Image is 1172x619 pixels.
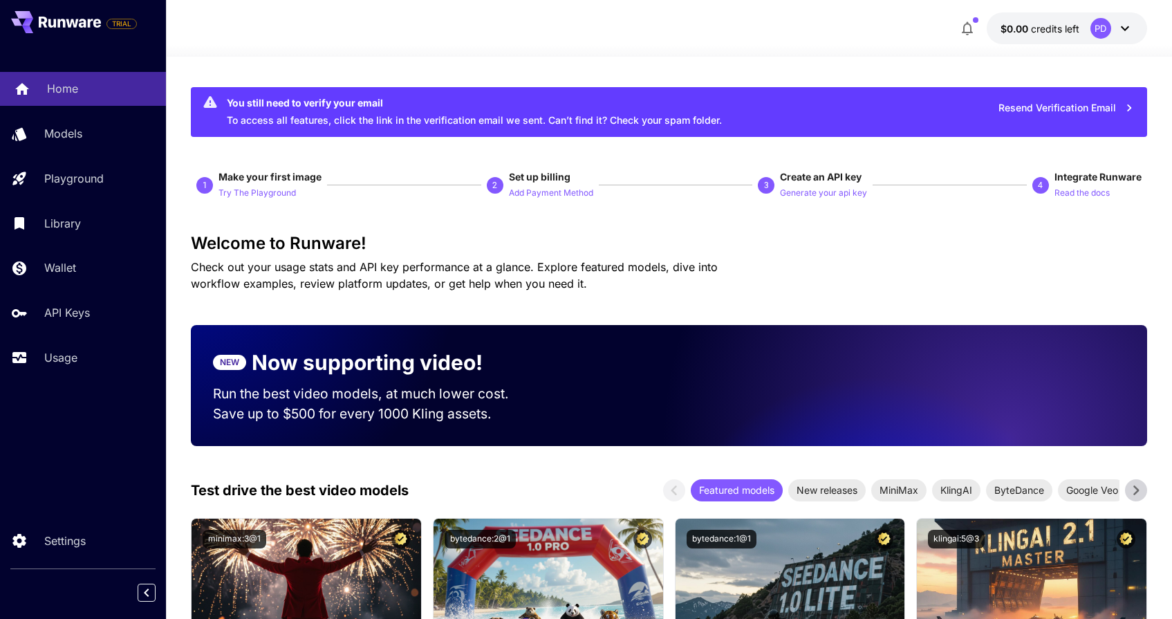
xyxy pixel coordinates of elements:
button: Collapse sidebar [138,584,156,602]
div: KlingAI [932,479,980,501]
div: Collapse sidebar [148,580,166,605]
p: 4 [1038,179,1043,192]
div: MiniMax [871,479,927,501]
p: Test drive the best video models [191,480,409,501]
span: Check out your usage stats and API key performance at a glance. Explore featured models, dive int... [191,260,718,290]
button: $0.00PD [987,12,1147,44]
span: credits left [1031,23,1079,35]
span: Add your payment card to enable full platform functionality. [106,15,137,32]
p: API Keys [44,304,90,321]
p: Models [44,125,82,142]
p: Playground [44,170,104,187]
div: PD [1090,18,1111,39]
span: ByteDance [986,483,1052,497]
p: Save up to $500 for every 1000 Kling assets. [213,404,535,424]
p: 3 [764,179,769,192]
span: Make your first image [218,171,322,183]
button: Resend Verification Email [991,94,1142,122]
span: Set up billing [509,171,570,183]
button: bytedance:2@1 [445,530,516,548]
p: Run the best video models, at much lower cost. [213,384,535,404]
p: Settings [44,533,86,549]
p: Add Payment Method [509,187,593,200]
p: Library [44,215,81,232]
button: minimax:3@1 [203,530,266,548]
div: You still need to verify your email [227,95,722,110]
button: Certified Model – Vetted for best performance and includes a commercial license. [633,530,652,548]
p: Try The Playground [218,187,296,200]
span: KlingAI [932,483,980,497]
button: Generate your api key [780,184,867,201]
p: Read the docs [1054,187,1110,200]
p: 1 [203,179,207,192]
div: New releases [788,479,866,501]
button: Certified Model – Vetted for best performance and includes a commercial license. [1117,530,1135,548]
button: Read the docs [1054,184,1110,201]
div: Featured models [691,479,783,501]
p: Home [47,80,78,97]
button: Try The Playground [218,184,296,201]
p: Now supporting video! [252,347,483,378]
p: Generate your api key [780,187,867,200]
span: TRIAL [107,19,136,29]
h3: Welcome to Runware! [191,234,1146,253]
span: MiniMax [871,483,927,497]
button: bytedance:1@1 [687,530,756,548]
span: New releases [788,483,866,497]
button: klingai:5@3 [928,530,985,548]
span: Featured models [691,483,783,497]
p: 2 [492,179,497,192]
span: Google Veo [1058,483,1126,497]
div: To access all features, click the link in the verification email we sent. Can’t find it? Check yo... [227,91,722,133]
span: Create an API key [780,171,862,183]
div: ByteDance [986,479,1052,501]
button: Add Payment Method [509,184,593,201]
p: Wallet [44,259,76,276]
div: $0.00 [1001,21,1079,36]
span: $0.00 [1001,23,1031,35]
button: Certified Model – Vetted for best performance and includes a commercial license. [875,530,893,548]
p: NEW [220,356,239,369]
span: Integrate Runware [1054,171,1142,183]
p: Usage [44,349,77,366]
div: Google Veo [1058,479,1126,501]
button: Certified Model – Vetted for best performance and includes a commercial license. [391,530,410,548]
